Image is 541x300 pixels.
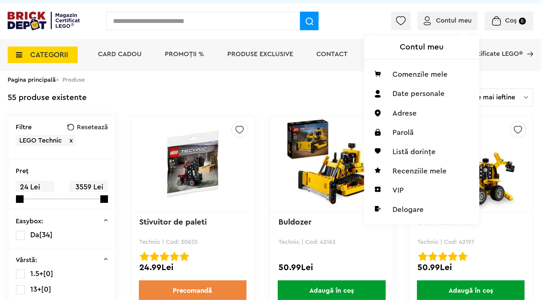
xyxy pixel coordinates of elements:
a: Magazine Certificate LEGO® [523,42,533,49]
p: Easybox: [16,218,44,225]
img: Stivuitor de paleti [146,130,239,197]
span: x [69,137,73,144]
span: Contul meu [436,17,472,24]
div: 55 produse existente [8,88,87,107]
a: Contul meu [424,17,472,24]
p: Technic | Cod: 42163 [278,239,385,245]
img: Evaluare cu stele [448,252,458,261]
small: 0 [519,18,526,25]
a: Contact [316,51,348,57]
p: Technic | Cod: 42197 [418,239,524,245]
a: PROMOȚII % [165,51,204,57]
span: LEGO Technic [19,137,62,144]
span: [0] [44,270,54,277]
h1: Contul meu [364,36,480,59]
img: Evaluare cu stele [458,252,468,261]
a: Pagina principală [8,77,56,83]
img: Evaluare cu stele [170,252,179,261]
img: Evaluare cu stele [418,252,428,261]
span: Resetează [77,124,108,131]
span: 3559 Lei [69,181,108,194]
p: Preţ [16,168,29,174]
img: Evaluare cu stele [140,252,149,261]
p: Technic | Cod: 30655 [139,239,246,245]
span: Coș [505,17,517,24]
div: 50.99Lei [278,263,385,272]
span: 13+ [31,286,42,293]
span: CATEGORII [30,51,68,58]
img: Evaluare cu stele [150,252,159,261]
a: Buldozer [278,218,311,226]
span: Magazine Certificate LEGO® [436,42,523,57]
span: 1.5+ [31,270,44,277]
a: Card Cadou [98,51,142,57]
p: Filtre [16,124,32,131]
img: Evaluare cu stele [438,252,448,261]
div: 24.99Lei [139,263,246,272]
a: Stivuitor de paleti [139,218,207,226]
img: Evaluare cu stele [180,252,189,261]
div: 50.99Lei [418,263,524,272]
span: [34] [40,231,53,239]
img: Evaluare cu stele [428,252,438,261]
p: Vârstă: [16,257,38,263]
span: [0] [42,286,52,293]
img: Evaluare cu stele [160,252,169,261]
a: Produse exclusive [227,51,293,57]
span: 24 Lei [16,181,54,194]
img: Buldozer [285,117,378,210]
span: Cele mai ieftine [468,94,524,101]
span: Da [31,231,40,239]
div: > Produse [8,71,533,88]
